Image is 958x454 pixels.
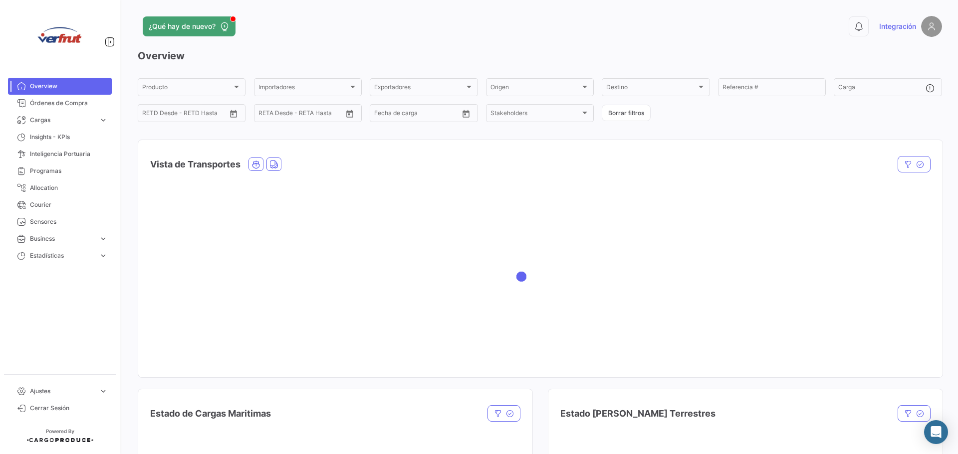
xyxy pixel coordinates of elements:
[99,387,108,396] span: expand_more
[606,85,696,92] span: Destino
[30,234,95,243] span: Business
[8,129,112,146] a: Insights - KPIs
[30,387,95,396] span: Ajustes
[490,85,580,92] span: Origen
[30,133,108,142] span: Insights - KPIs
[30,404,108,413] span: Cerrar Sesión
[30,99,108,108] span: Órdenes de Compra
[30,150,108,158] span: Inteligencia Portuaria
[8,196,112,213] a: Courier
[879,21,916,31] span: Integración
[30,82,108,91] span: Overview
[30,183,108,192] span: Allocation
[249,158,263,170] button: Ocean
[30,166,108,175] span: Programas
[258,111,276,118] input: Desde
[30,200,108,209] span: Courier
[374,111,392,118] input: Desde
[399,111,439,118] input: Hasta
[8,162,112,179] a: Programas
[143,16,236,36] button: ¿Qué hay de nuevo?
[149,21,216,31] span: ¿Qué hay de nuevo?
[560,407,716,421] h4: Estado [PERSON_NAME] Terrestres
[374,85,464,92] span: Exportadores
[921,16,942,37] img: placeholder-user.png
[30,217,108,226] span: Sensores
[8,78,112,95] a: Overview
[35,12,85,62] img: verfrut.png
[342,106,357,121] button: Open calendar
[602,105,651,121] button: Borrar filtros
[30,116,95,125] span: Cargas
[8,179,112,196] a: Allocation
[167,111,207,118] input: Hasta
[142,111,160,118] input: Desde
[150,407,271,421] h4: Estado de Cargas Maritimas
[258,85,348,92] span: Importadores
[8,213,112,230] a: Sensores
[226,106,241,121] button: Open calendar
[490,111,580,118] span: Stakeholders
[8,146,112,162] a: Inteligencia Portuaria
[99,116,108,125] span: expand_more
[138,49,942,63] h3: Overview
[99,251,108,260] span: expand_more
[283,111,323,118] input: Hasta
[267,158,281,170] button: Land
[142,85,232,92] span: Producto
[459,106,474,121] button: Open calendar
[8,95,112,112] a: Órdenes de Compra
[30,251,95,260] span: Estadísticas
[924,420,948,444] div: Abrir Intercom Messenger
[99,234,108,243] span: expand_more
[150,157,240,171] h4: Vista de Transportes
